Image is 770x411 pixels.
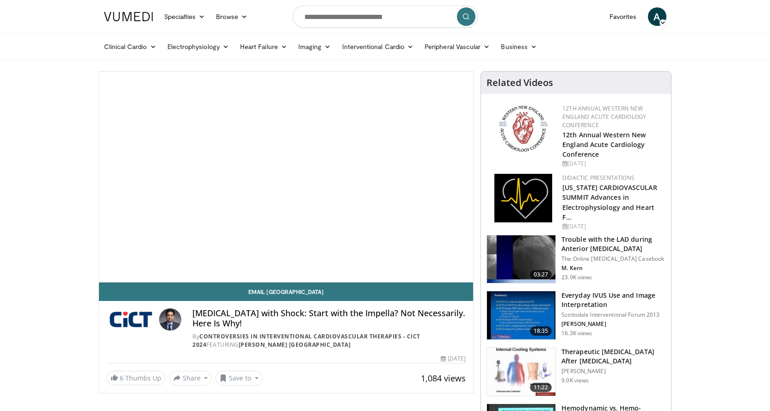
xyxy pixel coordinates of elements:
a: 12th Annual Western New England Acute Cardiology Conference [562,130,646,159]
img: ABqa63mjaT9QMpl35hMDoxOmtxO3TYNt_2.150x105_q85_crop-smart_upscale.jpg [487,235,555,283]
a: Email [GEOGRAPHIC_DATA] [99,282,474,301]
h3: Therapeutic [MEDICAL_DATA] After [MEDICAL_DATA] [561,347,665,366]
a: [PERSON_NAME] [GEOGRAPHIC_DATA] [239,341,351,349]
p: [PERSON_NAME] [561,368,665,375]
img: 0954f259-7907-4053-a817-32a96463ecc8.png.150x105_q85_autocrop_double_scale_upscale_version-0.2.png [498,104,549,153]
p: 9.0K views [561,377,589,384]
h3: Trouble with the LAD during Anterior [MEDICAL_DATA] [561,235,665,253]
button: Save to [216,371,263,386]
img: 243698_0002_1.png.150x105_q85_crop-smart_upscale.jpg [487,348,555,396]
a: Controversies in Interventional Cardiovascular Therapies - CICT 2024 [192,332,420,349]
button: Share [169,371,212,386]
a: Heart Failure [234,37,293,56]
p: 23.9K views [561,274,592,281]
a: Interventional Cardio [337,37,419,56]
a: Electrophysiology [162,37,234,56]
img: Controversies in Interventional Cardiovascular Therapies - CICT 2024 [106,308,156,331]
a: 11:22 Therapeutic [MEDICAL_DATA] After [MEDICAL_DATA] [PERSON_NAME] 9.0K views [487,347,665,396]
p: M. Kern [561,264,665,272]
p: 16.3K views [561,330,592,337]
img: dTBemQywLidgNXR34xMDoxOjA4MTsiGN.150x105_q85_crop-smart_upscale.jpg [487,291,555,339]
div: [DATE] [562,159,664,168]
p: The Online [MEDICAL_DATA] Casebook [561,255,665,263]
a: Browse [210,7,253,26]
h4: [MEDICAL_DATA] with Shock: Start with the Impella? Not Necessarily. Here Is Why! [192,308,466,328]
a: 12th Annual Western New England Acute Cardiology Conference [562,104,646,129]
div: Didactic Presentations [562,174,664,182]
div: [DATE] [562,222,664,231]
a: A [648,7,666,26]
input: Search topics, interventions [293,6,478,28]
div: [DATE] [441,355,466,363]
a: 18:35 Everyday IVUS Use and Image Interpretation Scottsdale Interventional Forum 2013 [PERSON_NAM... [487,291,665,340]
img: Avatar [159,308,181,331]
span: 1,084 views [421,373,466,384]
a: Clinical Cardio [99,37,162,56]
p: [PERSON_NAME] [561,320,665,328]
a: Business [495,37,542,56]
a: Favorites [604,7,642,26]
a: [US_STATE] CARDIOVASCULAR SUMMIT Advances in Electrophysiology and Heart F… [562,183,657,221]
span: 6 [120,374,123,382]
h3: Everyday IVUS Use and Image Interpretation [561,291,665,309]
div: By FEATURING [192,332,466,349]
img: VuMedi Logo [104,12,153,21]
span: 18:35 [530,326,552,336]
a: 03:27 Trouble with the LAD during Anterior [MEDICAL_DATA] The Online [MEDICAL_DATA] Casebook M. K... [487,235,665,284]
p: Scottsdale Interventional Forum 2013 [561,311,665,319]
span: 11:22 [530,383,552,392]
a: Peripheral Vascular [419,37,495,56]
img: 1860aa7a-ba06-47e3-81a4-3dc728c2b4cf.png.150x105_q85_autocrop_double_scale_upscale_version-0.2.png [494,174,552,222]
span: 03:27 [530,270,552,279]
h4: Related Videos [487,77,553,88]
a: Specialties [159,7,211,26]
a: 6 Thumbs Up [106,371,166,385]
video-js: Video Player [99,72,474,282]
a: Imaging [293,37,337,56]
